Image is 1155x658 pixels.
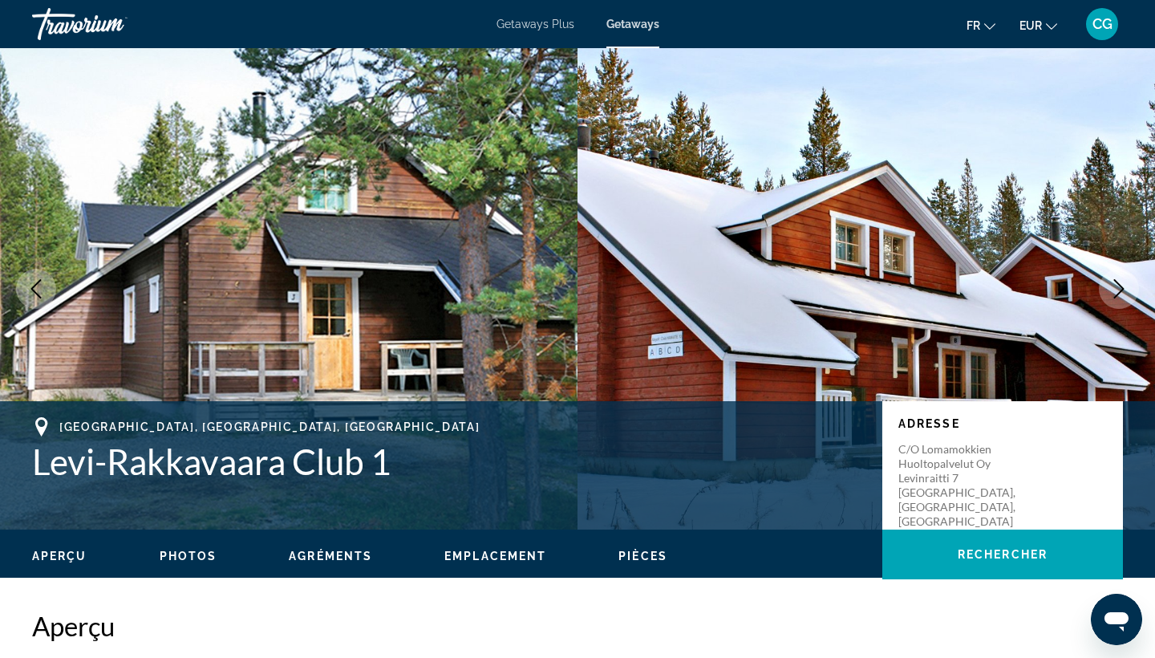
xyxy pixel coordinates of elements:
button: Photos [160,549,217,563]
span: Photos [160,550,217,563]
button: Pièces [618,549,667,563]
span: [GEOGRAPHIC_DATA], [GEOGRAPHIC_DATA], [GEOGRAPHIC_DATA] [59,420,480,433]
span: Pièces [618,550,667,563]
h2: Aperçu [32,610,1123,642]
button: Change language [967,14,995,37]
a: Getaways Plus [496,18,574,30]
button: Next image [1099,269,1139,309]
button: Emplacement [444,549,546,563]
button: Rechercher [882,530,1123,579]
button: Previous image [16,269,56,309]
button: Aperçu [32,549,87,563]
button: Agréments [289,549,372,563]
button: User Menu [1081,7,1123,41]
span: Aperçu [32,550,87,563]
span: fr [967,19,980,32]
h1: Levi-Rakkavaara Club 1 [32,441,866,482]
button: Change currency [1019,14,1057,37]
p: c/o Lomamokkien Huoltopalvelut Oy Levinraitti 7 [GEOGRAPHIC_DATA], [GEOGRAPHIC_DATA], [GEOGRAPHIC... [898,442,1027,529]
span: Rechercher [958,548,1048,561]
span: Emplacement [444,550,546,563]
a: Getaways [606,18,659,30]
span: CG [1092,16,1112,32]
span: EUR [1019,19,1042,32]
a: Travorium [32,3,192,45]
span: Agréments [289,550,372,563]
iframe: Bouton de lancement de la fenêtre de messagerie [1091,594,1142,645]
p: Adresse [898,417,1107,430]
